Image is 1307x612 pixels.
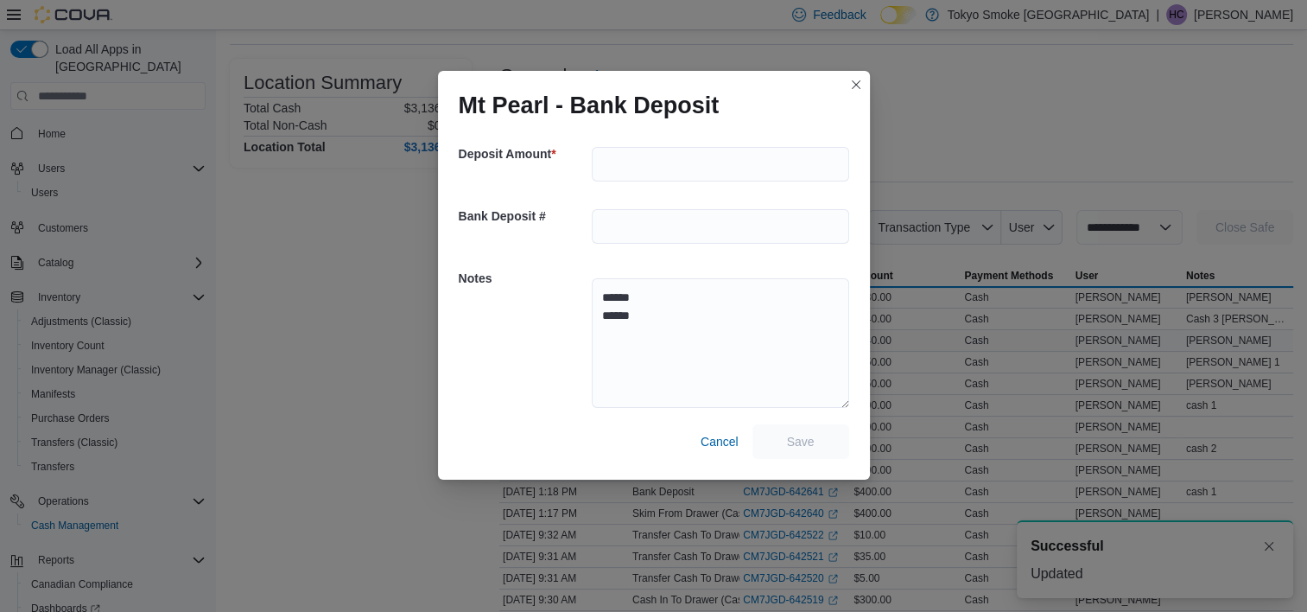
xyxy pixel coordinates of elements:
button: Save [752,424,849,459]
h5: Notes [459,261,588,296]
h5: Deposit Amount [459,137,588,171]
h5: Bank Deposit # [459,199,588,233]
button: Closes this modal window [846,74,866,95]
span: Save [787,433,815,450]
h1: Mt Pearl - Bank Deposit [459,92,720,119]
button: Cancel [694,424,745,459]
span: Cancel [701,433,739,450]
